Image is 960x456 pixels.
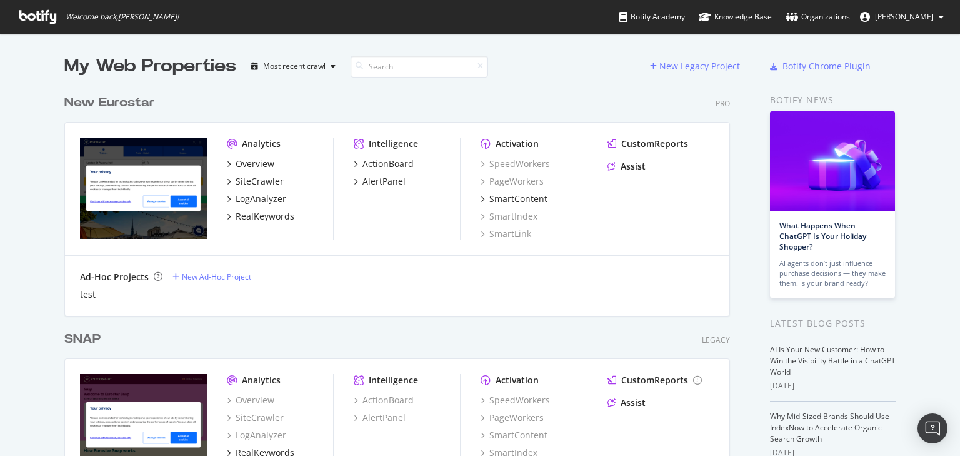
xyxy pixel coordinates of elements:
a: LogAnalyzer [227,429,286,442]
a: SpeedWorkers [481,158,550,170]
div: CustomReports [621,374,688,387]
div: Intelligence [369,138,418,150]
div: AI agents don’t just influence purchase decisions — they make them. Is your brand ready? [779,258,886,288]
span: Da Silva Eva [875,11,934,22]
div: SiteCrawler [236,175,284,188]
div: SNAP [64,330,101,348]
div: New Legacy Project [659,60,740,73]
div: Activation [496,374,539,387]
a: Why Mid-Sized Brands Should Use IndexNow to Accelerate Organic Search Growth [770,411,889,444]
div: Overview [236,158,274,170]
a: test [80,288,96,301]
div: New Ad-Hoc Project [182,271,251,282]
div: New Eurostar [64,94,155,112]
div: CustomReports [621,138,688,150]
div: Most recent crawl [263,63,326,70]
a: SpeedWorkers [481,394,550,407]
a: SmartContent [481,429,547,442]
a: SiteCrawler [227,412,284,424]
a: SiteCrawler [227,175,284,188]
a: SmartContent [481,193,547,205]
a: Overview [227,394,274,407]
div: Analytics [242,374,281,387]
div: RealKeywords [236,210,294,223]
a: AI Is Your New Customer: How to Win the Visibility Battle in a ChatGPT World [770,344,896,377]
div: Activation [496,138,539,150]
a: Overview [227,158,274,170]
a: New Legacy Project [650,61,740,71]
div: Intelligence [369,374,418,387]
div: Botify news [770,93,896,107]
div: Analytics [242,138,281,150]
a: Assist [607,397,646,409]
span: Welcome back, [PERSON_NAME] ! [66,12,179,22]
a: LogAnalyzer [227,193,286,205]
a: Assist [607,160,646,173]
a: ActionBoard [354,394,414,407]
a: What Happens When ChatGPT Is Your Holiday Shopper? [779,220,866,252]
div: Legacy [702,335,730,345]
a: PageWorkers [481,175,544,188]
a: SmartLink [481,228,531,240]
img: www.eurostar.com [80,138,207,239]
a: RealKeywords [227,210,294,223]
div: Ad-Hoc Projects [80,271,149,283]
a: SmartIndex [481,210,537,223]
a: AlertPanel [354,412,406,424]
a: CustomReports [607,374,702,387]
a: New Ad-Hoc Project [172,271,251,282]
button: [PERSON_NAME] [850,7,954,27]
a: Botify Chrome Plugin [770,60,871,73]
button: Most recent crawl [246,56,341,76]
div: Assist [621,160,646,173]
div: SmartContent [489,193,547,205]
a: AlertPanel [354,175,406,188]
div: Pro [716,98,730,109]
a: New Eurostar [64,94,160,112]
input: Search [351,56,488,78]
div: Open Intercom Messenger [917,413,947,443]
a: PageWorkers [481,412,544,424]
div: Organizations [786,11,850,23]
div: [DATE] [770,380,896,392]
img: What Happens When ChatGPT Is Your Holiday Shopper? [770,111,895,211]
div: Latest Blog Posts [770,317,896,330]
a: ActionBoard [354,158,414,170]
div: AlertPanel [362,175,406,188]
div: My Web Properties [64,54,236,79]
div: Assist [621,397,646,409]
div: ActionBoard [362,158,414,170]
div: LogAnalyzer [236,193,286,205]
div: Botify Academy [619,11,685,23]
div: Botify Chrome Plugin [782,60,871,73]
a: SNAP [64,330,106,348]
button: New Legacy Project [650,56,740,76]
div: Knowledge Base [699,11,772,23]
a: CustomReports [607,138,688,150]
